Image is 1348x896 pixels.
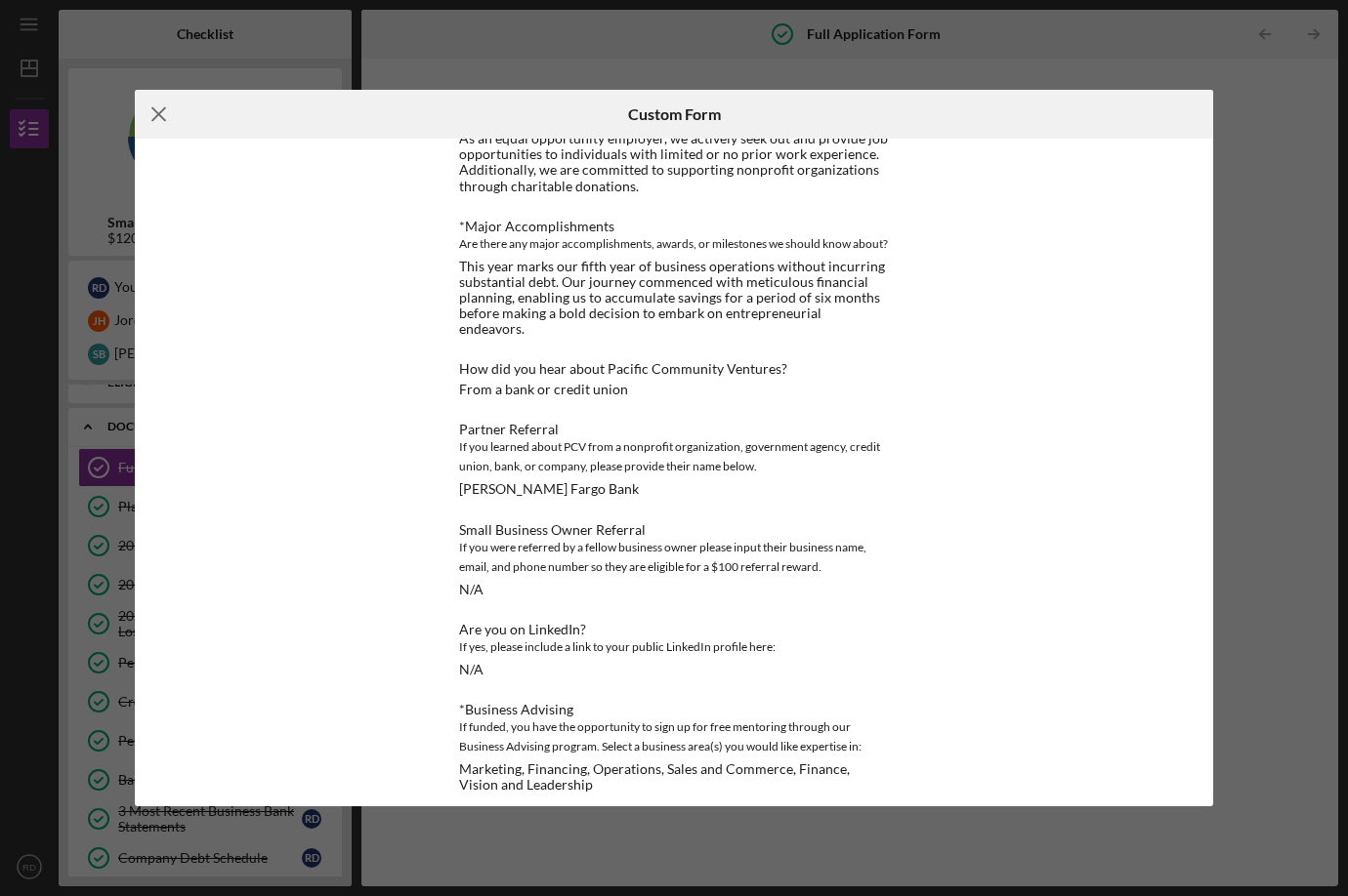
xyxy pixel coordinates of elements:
div: This year marks our fifth year of business operations without incurring substantial debt. Our jou... [459,259,889,337]
div: From a bank or credit union [459,382,628,397]
div: How did you hear about Pacific Community Ventures? [459,361,889,377]
div: If you learned about PCV from a nonprofit organization, government agency, credit union, bank, or... [459,437,889,476]
div: N/A [459,582,484,597]
div: If yes, please include a link to your public LinkedIn profile here: [459,637,889,657]
div: [PERSON_NAME] Fargo Bank [459,481,639,497]
div: Partner Referral [459,422,889,437]
div: Are you on LinkedIn? [459,622,889,637]
div: N/A [459,662,484,677]
div: *Business Advising [459,702,889,717]
div: As an equal opportunity employer, we actively seek out and provide job opportunities to individua... [459,131,889,193]
div: Marketing, Financing, Operations, Sales and Commerce, Finance, Vision and Leadership [459,761,889,793]
div: *Major Accomplishments [459,219,889,234]
div: If you were referred by a fellow business owner please input their business name, email, and phon... [459,538,889,577]
div: If funded, you have the opportunity to sign up for free mentoring through our Business Advising p... [459,717,889,756]
div: Are there any major accomplishments, awards, or milestones we should know about? [459,234,889,254]
h6: Custom Form [628,105,721,123]
div: Small Business Owner Referral [459,522,889,538]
